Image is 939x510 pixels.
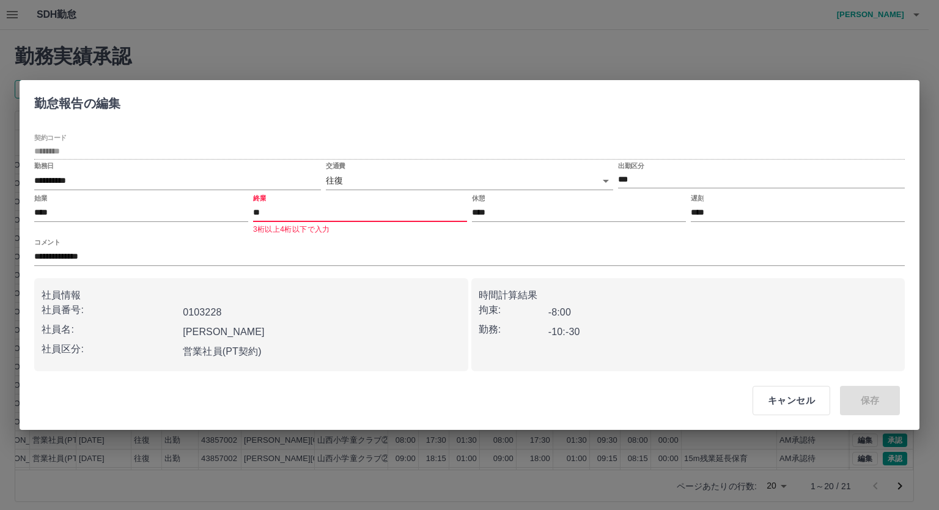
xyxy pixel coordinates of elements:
p: 拘束: [479,303,548,317]
label: コメント [34,237,60,246]
p: 社員番号: [42,303,178,317]
p: 勤務: [479,322,548,337]
label: 勤務日 [34,161,54,171]
label: 始業 [34,193,47,202]
b: 0103228 [183,307,221,317]
label: 契約コード [34,133,67,142]
div: 往復 [326,172,613,190]
p: 時間計算結果 [479,288,898,303]
p: 3桁以上4桁以下で入力 [253,224,467,236]
label: 終業 [253,193,266,202]
label: 遅刻 [691,193,704,202]
label: 交通費 [326,161,345,171]
b: 営業社員(PT契約) [183,346,262,357]
button: キャンセル [753,386,830,415]
p: 社員名: [42,322,178,337]
h2: 勤怠報告の編集 [20,80,135,122]
b: [PERSON_NAME] [183,327,265,337]
label: 休憩 [472,193,485,202]
p: 社員区分: [42,342,178,357]
label: 出勤区分 [618,161,644,171]
b: -8:00 [548,307,571,317]
b: -10:-30 [548,327,580,337]
p: 社員情報 [42,288,461,303]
